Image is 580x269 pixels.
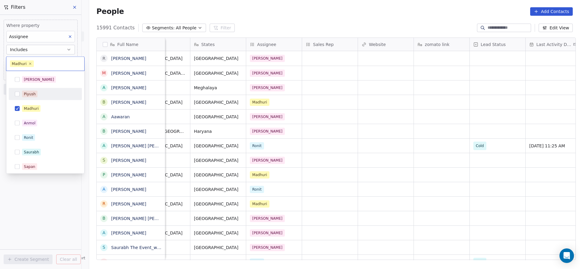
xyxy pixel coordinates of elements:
div: Madhuri [12,61,27,67]
div: Piyush [24,91,36,97]
div: Saurabh [24,149,39,155]
div: Suggestions [9,74,82,260]
div: [PERSON_NAME] [24,77,54,82]
div: Ronit [24,135,33,140]
div: Anmol [24,120,35,126]
div: Sapan [24,164,35,169]
div: Madhuri [24,106,39,111]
